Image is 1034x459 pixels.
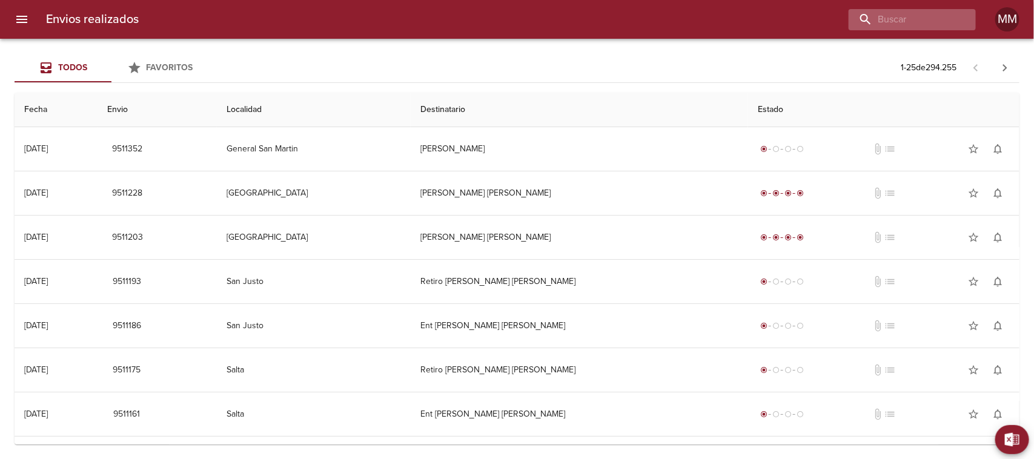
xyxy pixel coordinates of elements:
[967,320,979,332] span: star_border
[961,225,986,249] button: Agregar a favoritos
[98,93,217,127] th: Envio
[760,190,767,197] span: radio_button_checked
[784,411,792,418] span: radio_button_unchecked
[784,322,792,329] span: radio_button_unchecked
[24,232,48,242] div: [DATE]
[107,271,146,293] button: 9511193
[112,142,142,157] span: 9511352
[990,53,1019,82] span: Pagina siguiente
[849,9,955,30] input: buscar
[797,145,804,153] span: radio_button_unchecked
[24,144,48,154] div: [DATE]
[24,276,48,286] div: [DATE]
[995,425,1029,454] button: Exportar Excel
[961,181,986,205] button: Agregar a favoritos
[784,145,792,153] span: radio_button_unchecked
[884,187,896,199] span: No tiene pedido asociado
[961,269,986,294] button: Agregar a favoritos
[107,182,147,205] button: 9511228
[24,409,48,419] div: [DATE]
[986,225,1010,249] button: Activar notificaciones
[772,411,780,418] span: radio_button_unchecked
[884,231,896,243] span: No tiene pedido asociado
[112,407,141,422] span: 9511161
[748,93,1019,127] th: Estado
[884,143,896,155] span: No tiene pedido asociado
[872,320,884,332] span: No tiene documentos adjuntos
[784,278,792,285] span: radio_button_unchecked
[411,260,748,303] td: Retiro [PERSON_NAME] [PERSON_NAME]
[961,358,986,382] button: Agregar a favoritos
[992,143,1004,155] span: notifications_none
[784,190,792,197] span: radio_button_checked
[784,234,792,241] span: radio_button_checked
[797,411,804,418] span: radio_button_unchecked
[411,348,748,392] td: Retiro [PERSON_NAME] [PERSON_NAME]
[758,187,806,199] div: Entregado
[992,187,1004,199] span: notifications_none
[772,145,780,153] span: radio_button_unchecked
[772,278,780,285] span: radio_button_unchecked
[411,304,748,348] td: Ent [PERSON_NAME] [PERSON_NAME]
[884,320,896,332] span: No tiene pedido asociado
[797,322,804,329] span: radio_button_unchecked
[772,322,780,329] span: radio_button_unchecked
[217,93,411,127] th: Localidad
[112,230,143,245] span: 9511203
[217,127,411,171] td: General San Martin
[986,269,1010,294] button: Activar notificaciones
[112,186,142,201] span: 9511228
[797,278,804,285] span: radio_button_unchecked
[24,188,48,198] div: [DATE]
[884,276,896,288] span: No tiene pedido asociado
[884,408,896,420] span: No tiene pedido asociado
[967,408,979,420] span: star_border
[758,408,806,420] div: Generado
[872,408,884,420] span: No tiene documentos adjuntos
[107,226,148,249] button: 9511203
[760,366,767,374] span: radio_button_checked
[411,392,748,436] td: Ent [PERSON_NAME] [PERSON_NAME]
[967,364,979,376] span: star_border
[217,348,411,392] td: Salta
[758,231,806,243] div: Entregado
[884,364,896,376] span: No tiene pedido asociado
[24,320,48,331] div: [DATE]
[772,190,780,197] span: radio_button_checked
[217,392,411,436] td: Salta
[760,145,767,153] span: radio_button_checked
[112,274,141,289] span: 9511193
[758,143,806,155] div: Generado
[901,62,956,74] p: 1 - 25 de 294.255
[992,320,1004,332] span: notifications_none
[992,276,1004,288] span: notifications_none
[15,93,98,127] th: Fecha
[986,314,1010,338] button: Activar notificaciones
[967,231,979,243] span: star_border
[772,234,780,241] span: radio_button_checked
[872,143,884,155] span: No tiene documentos adjuntos
[797,234,804,241] span: radio_button_checked
[7,5,36,34] button: menu
[107,315,146,337] button: 9511186
[411,216,748,259] td: [PERSON_NAME] [PERSON_NAME]
[986,402,1010,426] button: Activar notificaciones
[872,231,884,243] span: No tiene documentos adjuntos
[758,320,806,332] div: Generado
[107,403,146,426] button: 9511161
[986,358,1010,382] button: Activar notificaciones
[758,276,806,288] div: Generado
[217,216,411,259] td: [GEOGRAPHIC_DATA]
[961,137,986,161] button: Agregar a favoritos
[760,278,767,285] span: radio_button_checked
[411,93,748,127] th: Destinatario
[46,10,139,29] h6: Envios realizados
[112,363,141,378] span: 9511175
[15,53,208,82] div: Tabs Envios
[411,127,748,171] td: [PERSON_NAME]
[217,304,411,348] td: San Justo
[961,314,986,338] button: Agregar a favoritos
[147,62,193,73] span: Favoritos
[760,234,767,241] span: radio_button_checked
[967,143,979,155] span: star_border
